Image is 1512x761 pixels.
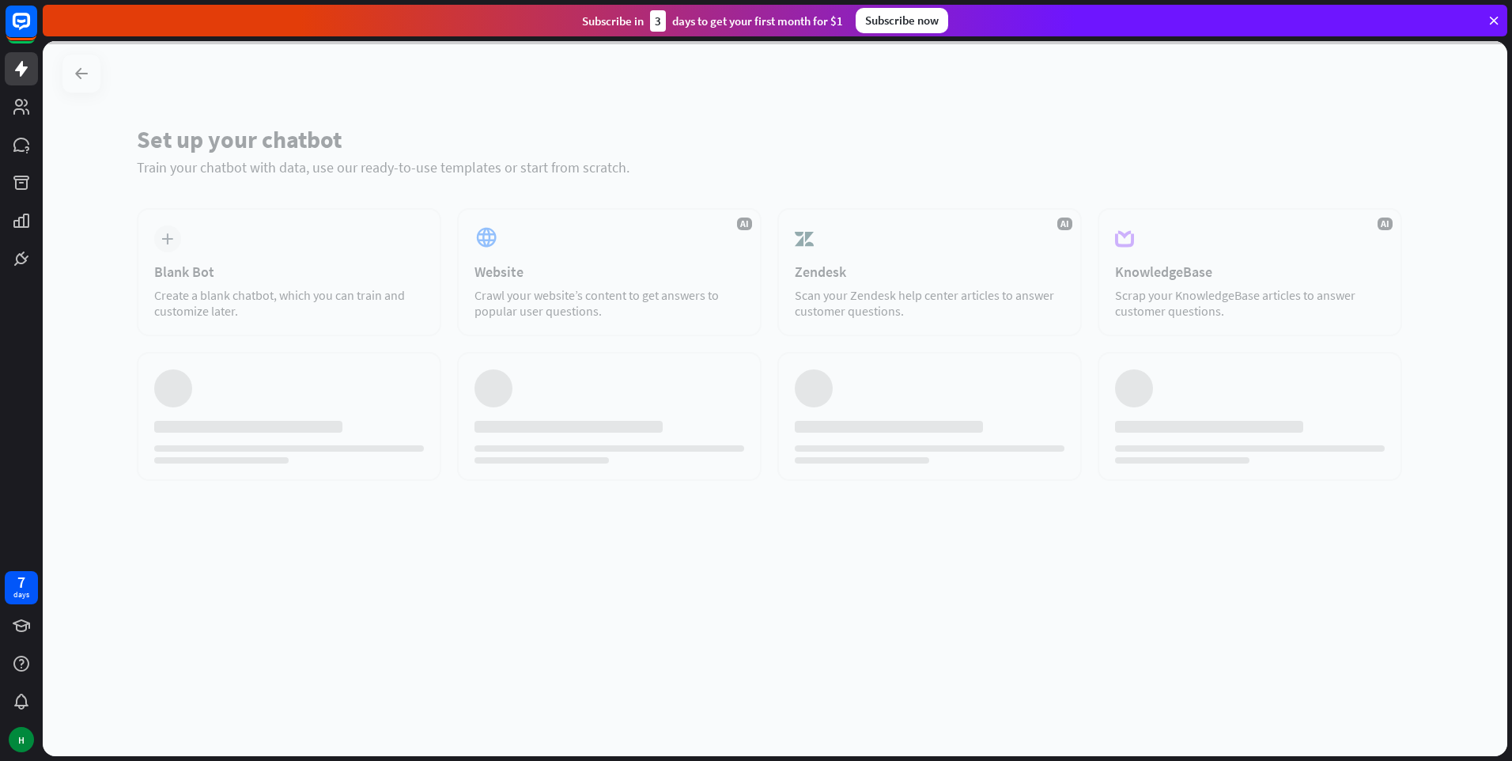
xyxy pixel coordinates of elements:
[9,727,34,752] div: H
[650,10,666,32] div: 3
[582,10,843,32] div: Subscribe in days to get your first month for $1
[17,575,25,589] div: 7
[5,571,38,604] a: 7 days
[13,589,29,600] div: days
[856,8,948,33] div: Subscribe now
